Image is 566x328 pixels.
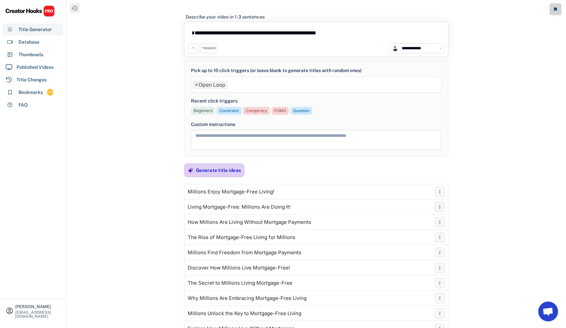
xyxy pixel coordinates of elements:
div: Published Videos [17,64,54,71]
img: CHPRO%20Logo.svg [5,5,55,17]
div: Generate title ideas [196,167,241,173]
div: Millions Enjoy Mortgage-Free Living! [188,189,274,194]
a: Open chat [538,302,558,321]
div: Database [19,39,39,46]
li: Open Loop [193,81,227,89]
div: Question [293,108,310,114]
div: Title Changes [17,76,47,83]
div: Millions Unlock the Key to Mortgage-Free Living [188,311,301,316]
div: Beginners [194,108,212,114]
div: The Rise of Mortgage-Free Living for Millions [188,235,295,240]
div: Discover How Millions Live Mortgage-Free! [188,265,290,270]
div: [EMAIL_ADDRESS][DOMAIN_NAME] [15,310,60,318]
div: Pick up to 10 click triggers (or leave blank to generate titles with random ones) [191,67,361,74]
div: TRIGGER [202,46,216,51]
div: Title Generator [19,26,52,33]
div: Conspiracy [246,108,267,114]
div: [PERSON_NAME] [15,305,60,309]
span: × [195,82,198,88]
div: The Secret to Millions Living Mortgage-Free [188,280,292,286]
div: Why Millions Are Embracing Mortgage-Free Living [188,296,307,301]
div: Thumbnails [19,51,43,58]
div: Living Mortgage-Free: Millions Are Doing It! [188,204,290,210]
div: Describe your video in 1-3 sentences [186,14,265,20]
div: Constraint [219,108,239,114]
img: channels4_profile.jpg [392,45,398,51]
div: Recent click triggers [191,98,238,104]
div: How Millions Are Living Without Mortgage Payments [188,220,311,225]
div: Bookmarks [19,89,43,96]
div: FAQ [19,102,28,108]
div: FOMO [274,108,286,114]
div: Custom instructions [191,121,441,128]
div: Millions Find Freedom from Mortgage Payments [188,250,301,255]
div: 125 [47,90,54,95]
